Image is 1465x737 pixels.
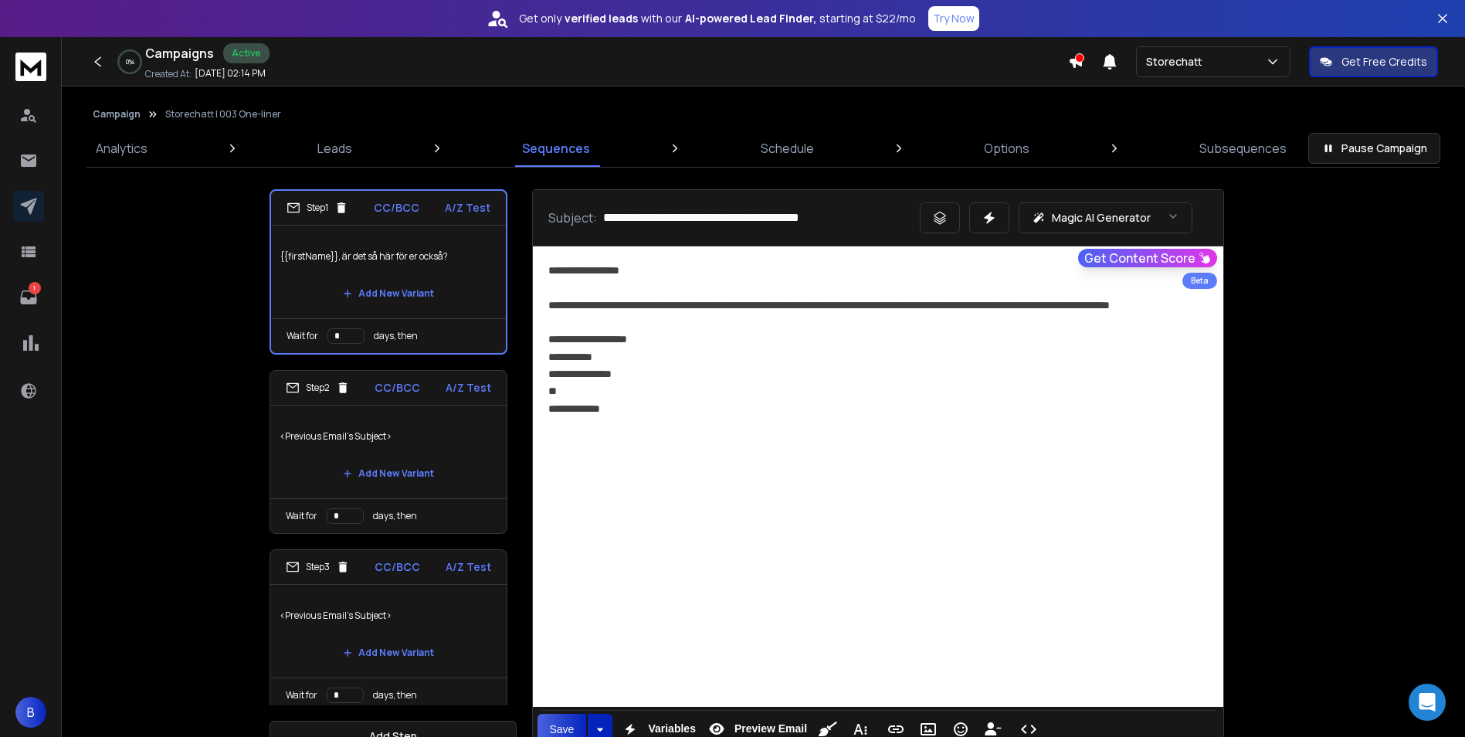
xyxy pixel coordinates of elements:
[1182,273,1217,289] div: Beta
[374,330,418,342] p: days, then
[145,68,192,80] p: Created At:
[1078,249,1217,267] button: Get Content Score
[331,637,446,668] button: Add New Variant
[280,594,497,637] p: <Previous Email's Subject>
[286,689,317,701] p: Wait for
[731,722,810,735] span: Preview Email
[928,6,979,31] button: Try Now
[270,370,507,534] li: Step2CC/BCCA/Z Test<Previous Email's Subject>Add New VariantWait fordays, then
[1409,684,1446,721] div: Open Intercom Messenger
[984,139,1029,158] p: Options
[317,139,352,158] p: Leads
[375,559,420,575] p: CC/BCC
[13,282,44,313] a: 1
[374,200,419,216] p: CC/BCC
[548,209,597,227] p: Subject:
[308,130,361,167] a: Leads
[15,697,46,728] button: B
[933,11,975,26] p: Try Now
[93,108,141,121] button: Campaign
[445,200,490,216] p: A/Z Test
[1019,202,1192,233] button: Magic AI Generator
[286,560,350,574] div: Step 3
[286,510,317,522] p: Wait for
[223,43,270,63] div: Active
[685,11,816,26] strong: AI-powered Lead Finder,
[565,11,638,26] strong: verified leads
[761,139,814,158] p: Schedule
[287,201,348,215] div: Step 1
[195,67,266,80] p: [DATE] 02:14 PM
[280,415,497,458] p: <Previous Email's Subject>
[1190,130,1296,167] a: Subsequences
[446,559,491,575] p: A/Z Test
[86,130,157,167] a: Analytics
[373,510,417,522] p: days, then
[331,458,446,489] button: Add New Variant
[331,278,446,309] button: Add New Variant
[29,282,41,294] p: 1
[1199,139,1287,158] p: Subsequences
[446,380,491,396] p: A/Z Test
[513,130,599,167] a: Sequences
[1052,210,1151,226] p: Magic AI Generator
[375,380,420,396] p: CC/BCC
[522,139,590,158] p: Sequences
[1309,46,1438,77] button: Get Free Credits
[287,330,318,342] p: Wait for
[126,57,134,66] p: 0 %
[1146,54,1209,70] p: Storechatt
[1341,54,1427,70] p: Get Free Credits
[145,44,214,63] h1: Campaigns
[975,130,1039,167] a: Options
[645,722,699,735] span: Variables
[1308,133,1440,164] button: Pause Campaign
[165,108,281,121] p: Storechatt | 003 One-liner
[280,235,497,278] p: {{firstName}}, är det så här för er också?
[286,381,350,395] div: Step 2
[15,53,46,81] img: logo
[373,689,417,701] p: days, then
[751,130,823,167] a: Schedule
[270,549,507,713] li: Step3CC/BCCA/Z Test<Previous Email's Subject>Add New VariantWait fordays, then
[270,189,507,355] li: Step1CC/BCCA/Z Test{{firstName}}, är det så här för er också?Add New VariantWait fordays, then
[96,139,148,158] p: Analytics
[519,11,916,26] p: Get only with our starting at $22/mo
